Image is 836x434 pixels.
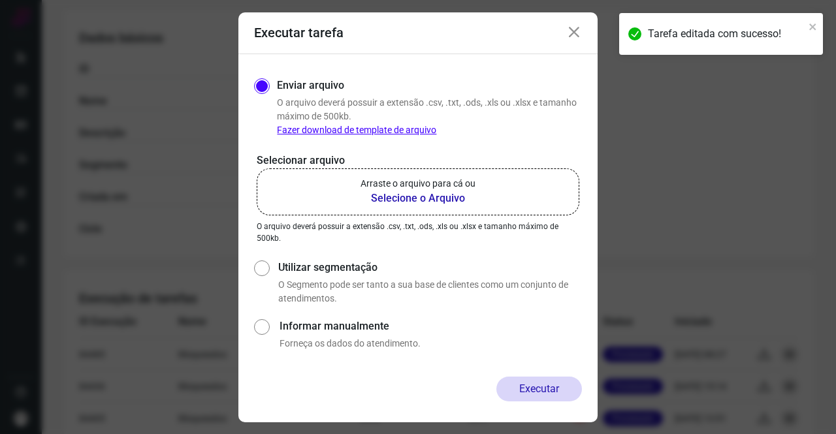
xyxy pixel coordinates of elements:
[277,125,436,135] a: Fazer download de template de arquivo
[277,78,344,93] label: Enviar arquivo
[361,191,475,206] b: Selecione o Arquivo
[809,18,818,34] button: close
[280,337,582,350] p: Forneça os dados do atendimento.
[648,26,805,42] div: Tarefa editada com sucesso!
[254,25,344,40] h3: Executar tarefa
[278,260,582,275] label: Utilizar segmentação
[257,221,579,244] p: O arquivo deverá possuir a extensão .csv, .txt, .ods, .xls ou .xlsx e tamanho máximo de 500kb.
[277,96,582,137] p: O arquivo deverá possuir a extensão .csv, .txt, .ods, .xls ou .xlsx e tamanho máximo de 500kb.
[496,377,582,401] button: Executar
[278,278,582,305] p: O Segmento pode ser tanto a sua base de clientes como um conjunto de atendimentos.
[257,153,579,168] p: Selecionar arquivo
[280,318,582,334] label: Informar manualmente
[361,177,475,191] p: Arraste o arquivo para cá ou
